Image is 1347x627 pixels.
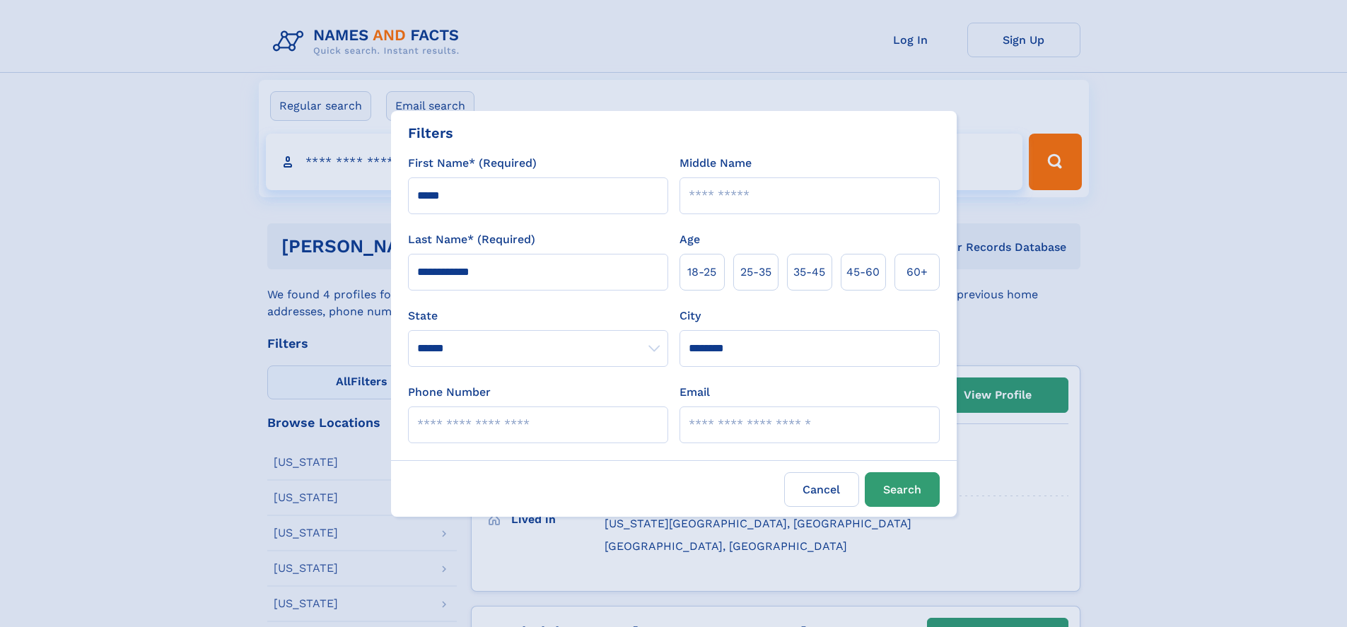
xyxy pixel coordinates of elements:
[408,384,491,401] label: Phone Number
[784,472,859,507] label: Cancel
[687,264,716,281] span: 18‑25
[680,384,710,401] label: Email
[865,472,940,507] button: Search
[680,307,701,324] label: City
[846,264,880,281] span: 45‑60
[793,264,825,281] span: 35‑45
[408,231,535,248] label: Last Name* (Required)
[680,231,700,248] label: Age
[408,122,453,143] div: Filters
[408,307,668,324] label: State
[740,264,771,281] span: 25‑35
[906,264,928,281] span: 60+
[680,155,752,172] label: Middle Name
[408,155,537,172] label: First Name* (Required)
